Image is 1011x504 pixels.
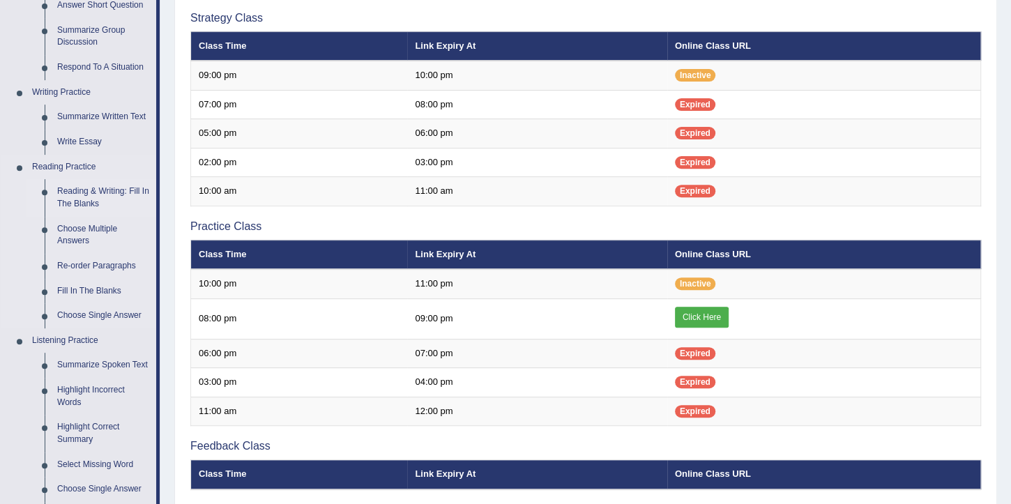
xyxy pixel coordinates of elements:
span: Inactive [675,277,716,290]
th: Class Time [191,31,408,61]
span: Expired [675,347,715,360]
th: Online Class URL [667,240,981,269]
span: Expired [675,376,715,388]
a: Choose Multiple Answers [51,217,156,254]
th: Online Class URL [667,31,981,61]
span: Expired [675,156,715,169]
td: 11:00 pm [407,269,667,298]
td: 06:00 pm [191,339,408,368]
td: 09:00 pm [191,61,408,90]
td: 08:00 pm [191,298,408,339]
a: Click Here [675,307,729,328]
a: Write Essay [51,130,156,155]
a: Highlight Incorrect Words [51,378,156,415]
span: Expired [675,127,715,139]
span: Expired [675,185,715,197]
a: Listening Practice [26,328,156,353]
td: 03:00 pm [191,368,408,397]
td: 03:00 pm [407,148,667,177]
td: 05:00 pm [191,119,408,148]
h3: Feedback Class [190,440,981,452]
a: Choose Single Answer [51,477,156,502]
a: Summarize Spoken Text [51,353,156,378]
a: Reading Practice [26,155,156,180]
a: Writing Practice [26,80,156,105]
td: 12:00 pm [407,397,667,426]
td: 06:00 pm [407,119,667,148]
th: Link Expiry At [407,240,667,269]
th: Class Time [191,460,408,489]
td: 07:00 pm [191,90,408,119]
td: 08:00 pm [407,90,667,119]
a: Fill In The Blanks [51,279,156,304]
a: Reading & Writing: Fill In The Blanks [51,179,156,216]
a: Select Missing Word [51,452,156,478]
th: Link Expiry At [407,31,667,61]
th: Class Time [191,240,408,269]
a: Respond To A Situation [51,55,156,80]
td: 02:00 pm [191,148,408,177]
td: 10:00 pm [407,61,667,90]
a: Choose Single Answer [51,303,156,328]
td: 10:00 am [191,177,408,206]
th: Online Class URL [667,460,981,489]
h3: Practice Class [190,220,981,233]
th: Link Expiry At [407,460,667,489]
span: Expired [675,98,715,111]
td: 11:00 am [407,177,667,206]
a: Summarize Group Discussion [51,18,156,55]
a: Summarize Written Text [51,105,156,130]
td: 11:00 am [191,397,408,426]
span: Inactive [675,69,716,82]
td: 10:00 pm [191,269,408,298]
a: Highlight Correct Summary [51,415,156,452]
a: Re-order Paragraphs [51,254,156,279]
h3: Strategy Class [190,12,981,24]
td: 07:00 pm [407,339,667,368]
span: Expired [675,405,715,418]
td: 04:00 pm [407,368,667,397]
td: 09:00 pm [407,298,667,339]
